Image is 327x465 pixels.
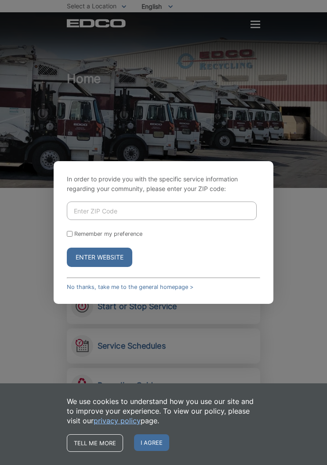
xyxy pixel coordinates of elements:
[74,231,142,237] label: Remember my preference
[94,416,141,425] a: privacy policy
[67,202,257,220] input: Enter ZIP Code
[67,248,132,267] button: Enter Website
[67,174,260,194] p: In order to provide you with the specific service information regarding your community, please en...
[134,434,169,451] span: I agree
[67,397,260,425] p: We use cookies to understand how you use our site and to improve your experience. To view our pol...
[67,284,193,290] a: No thanks, take me to the general homepage >
[67,434,123,452] a: Tell me more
